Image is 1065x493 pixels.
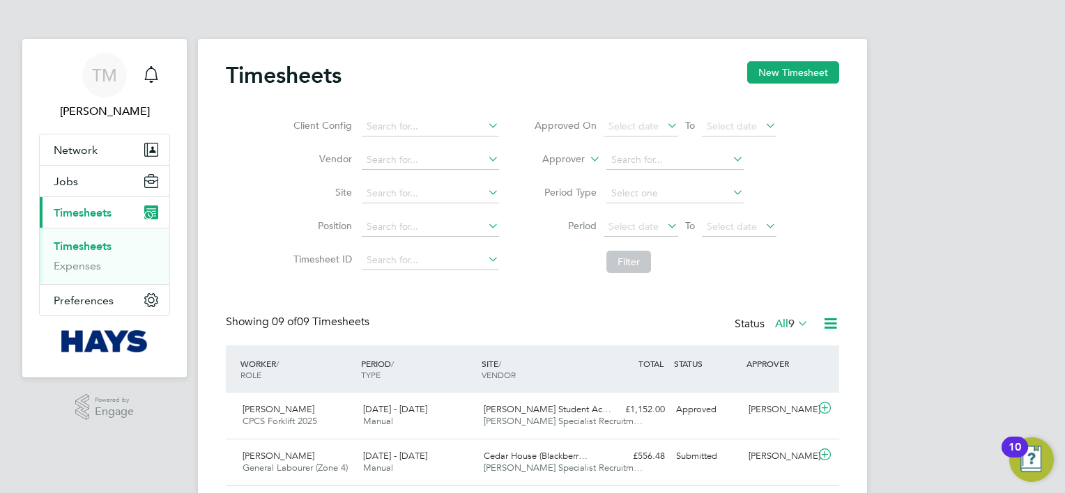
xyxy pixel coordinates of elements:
span: 9 [788,317,795,331]
span: [PERSON_NAME] Specialist Recruitm… [484,415,643,427]
div: APPROVER [743,351,815,376]
input: Select one [606,184,744,203]
span: [PERSON_NAME] [243,403,314,415]
div: Approved [671,398,743,421]
div: £556.48 [598,445,671,468]
input: Search for... [362,150,499,170]
span: [PERSON_NAME] Specialist Recruitm… [484,462,643,474]
span: TYPE [361,369,381,380]
span: VENDOR [482,369,516,380]
label: Site [289,186,352,198]
h2: Timesheets [226,61,342,89]
img: hays-logo-retina.png [61,330,148,352]
span: Select date [707,220,757,233]
span: Manual [363,462,393,474]
a: Go to home page [39,330,170,352]
div: [PERSON_NAME] [743,445,815,468]
button: Open Resource Center, 10 new notifications [1009,437,1054,482]
label: Period [534,219,597,232]
label: Approved On [534,119,597,132]
button: Jobs [40,166,169,196]
span: To [681,217,699,235]
span: 09 Timesheets [272,315,369,329]
label: Approver [522,152,585,166]
span: Engage [95,406,134,418]
a: TM[PERSON_NAME] [39,53,170,120]
span: Timesheets [54,206,112,219]
label: Period Type [534,186,597,198]
button: Network [40,134,169,165]
span: Network [54,143,98,157]
div: Showing [226,315,372,329]
button: Filter [606,251,651,273]
span: Select date [608,220,659,233]
div: 10 [1009,447,1021,465]
span: [DATE] - [DATE] [363,450,427,462]
button: Preferences [40,285,169,315]
span: General Labourer (Zone 4) [243,462,348,474]
div: Submitted [671,445,743,468]
input: Search for... [362,184,499,203]
button: New Timesheet [747,61,839,84]
span: Manual [363,415,393,427]
input: Search for... [362,251,499,270]
span: TM [92,66,117,84]
div: £1,152.00 [598,398,671,421]
div: PERIOD [358,351,478,387]
div: Timesheets [40,228,169,284]
nav: Main navigation [22,39,187,377]
div: SITE [478,351,599,387]
label: Vendor [289,152,352,165]
a: Powered byEngage [75,394,135,421]
div: Status [735,315,811,334]
input: Search for... [362,117,499,136]
div: [PERSON_NAME] [743,398,815,421]
span: Jobs [54,175,78,188]
span: / [391,358,394,369]
span: CPCS Forklift 2025 [243,415,317,427]
label: Position [289,219,352,232]
span: 09 of [272,315,297,329]
span: / [498,358,501,369]
span: Cedar House (Blackberr… [484,450,588,462]
label: Client Config [289,119,352,132]
label: Timesheet ID [289,253,352,265]
label: All [775,317,809,331]
input: Search for... [606,150,744,170]
span: Powered by [95,394,134,406]
span: TOTAL [638,358,664,369]
span: [PERSON_NAME] [243,450,314,462]
span: ROLE [240,369,261,380]
a: Timesheets [54,240,112,253]
a: Expenses [54,259,101,272]
div: WORKER [237,351,358,387]
span: [PERSON_NAME] Student Ac… [484,403,611,415]
span: Terry Meehan [39,103,170,120]
span: [DATE] - [DATE] [363,403,427,415]
span: Select date [608,120,659,132]
span: To [681,116,699,134]
input: Search for... [362,217,499,237]
div: STATUS [671,351,743,376]
span: Preferences [54,294,114,307]
span: / [276,358,279,369]
span: Select date [707,120,757,132]
button: Timesheets [40,197,169,228]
